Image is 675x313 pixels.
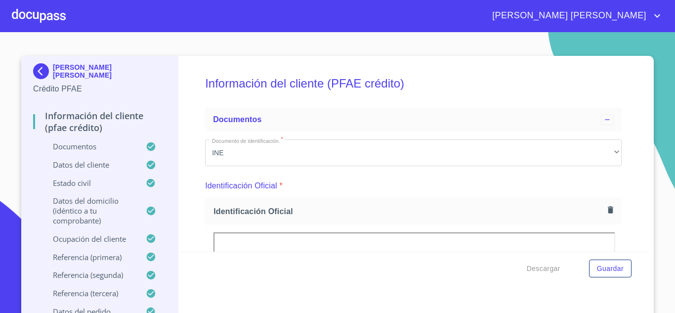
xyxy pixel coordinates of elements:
p: Ocupación del Cliente [33,234,146,244]
p: Identificación Oficial [205,180,277,192]
div: INE [205,139,622,166]
p: Crédito PFAE [33,83,166,95]
div: Documentos [205,108,622,132]
p: Documentos [33,141,146,151]
p: Referencia (primera) [33,252,146,262]
div: [PERSON_NAME] [PERSON_NAME] [33,63,166,83]
button: Descargar [523,260,564,278]
p: Referencia (tercera) [33,288,146,298]
p: Datos del domicilio (idéntico a tu comprobante) [33,196,146,225]
button: account of current user [485,8,663,24]
p: Datos del cliente [33,160,146,170]
span: Descargar [527,263,560,275]
p: [PERSON_NAME] [PERSON_NAME] [53,63,166,79]
h5: Información del cliente (PFAE crédito) [205,63,622,104]
p: Información del cliente (PFAE crédito) [33,110,166,134]
img: Docupass spot blue [33,63,53,79]
span: Documentos [213,115,261,124]
span: Guardar [597,263,624,275]
span: Identificación Oficial [213,206,604,217]
span: [PERSON_NAME] [PERSON_NAME] [485,8,651,24]
p: Referencia (segunda) [33,270,146,280]
p: Estado Civil [33,178,146,188]
button: Guardar [589,260,632,278]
